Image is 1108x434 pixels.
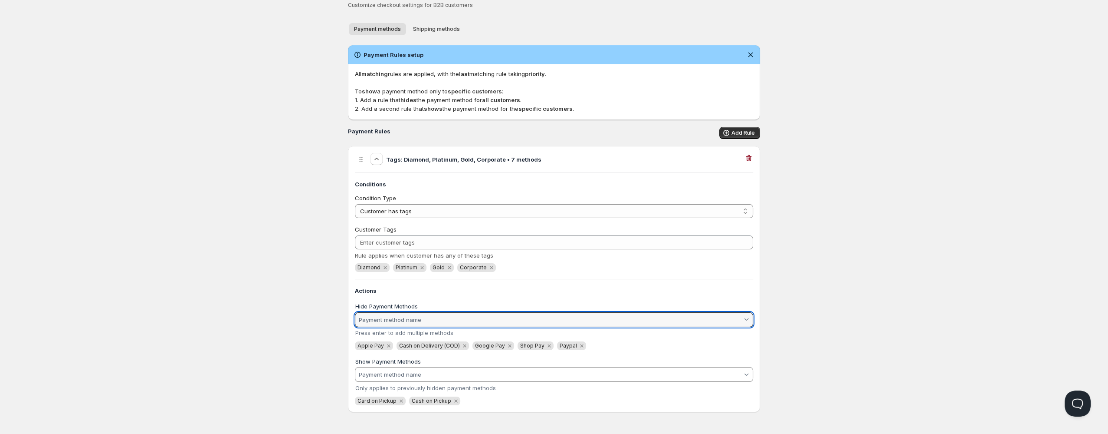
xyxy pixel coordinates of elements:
iframe: Help Scout Beacon - Open [1065,391,1091,417]
b: last [459,70,469,77]
span: Gold [433,264,445,271]
button: Remove Card on Pickup [397,397,405,405]
div: Only applies to previously hidden payment methods [355,384,753,391]
span: Cash on Delivery (COD) [399,342,460,349]
h2: Payment Rules setup [364,50,423,59]
b: shows [424,105,443,112]
h4: Actions [355,286,753,295]
input: Enter customer tags [355,235,753,249]
label: Show Payment Methods [355,358,421,365]
span: Paypal [560,342,577,349]
button: Remove Gold [446,264,453,272]
button: Remove Shop Pay [545,342,553,350]
h2: Payment Rules [348,127,390,139]
h3: Tags: Diamond, Platinum, Gold, Corporate • 7 methods [386,155,541,164]
b: priority [525,70,545,77]
span: Cash on Pickup [412,398,451,404]
button: Dismiss notification [744,49,757,61]
span: Shop Pay [520,342,544,349]
button: Remove Platinum [418,264,426,272]
b: specific customers [518,105,573,112]
button: Remove Paypal [578,342,586,350]
span: Google Pay [475,342,505,349]
b: specific customers [448,88,502,95]
span: Platinum [396,264,417,271]
div: Press enter to add multiple methods [355,329,753,336]
button: Remove Google Pay [506,342,514,350]
span: Corporate [460,264,487,271]
span: Payment methods [354,26,401,33]
span: Add Rule [731,129,755,136]
p: Customize checkout settings for B2B customers [348,2,760,9]
p: All rules are applied, with the matching rule taking . To a payment method only to : 1. Add a rul... [355,70,753,113]
span: Diamond [357,264,380,271]
label: Hide Payment Methods [355,303,418,310]
span: Apple Pay [357,342,384,349]
span: Condition Type [355,195,396,202]
span: Customer Tags [355,226,397,233]
span: Rule applies when customer has any of these tags [355,252,493,259]
input: Payment method name [357,368,742,381]
span: Card on Pickup [357,398,397,404]
span: Shipping methods [413,26,460,33]
button: Remove Diamond [381,264,389,272]
button: Remove Corporate [488,264,495,272]
button: Remove Cash on Delivery (COD) [461,342,469,350]
input: Payment method name [357,313,742,327]
button: Remove Cash on Pickup [452,397,460,405]
b: show [362,88,377,95]
b: hides [400,96,416,103]
button: Remove Apple Pay [385,342,393,350]
b: all customers [482,96,520,103]
b: matching [361,70,388,77]
h4: Conditions [355,180,753,189]
button: Add Rule [719,127,760,139]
